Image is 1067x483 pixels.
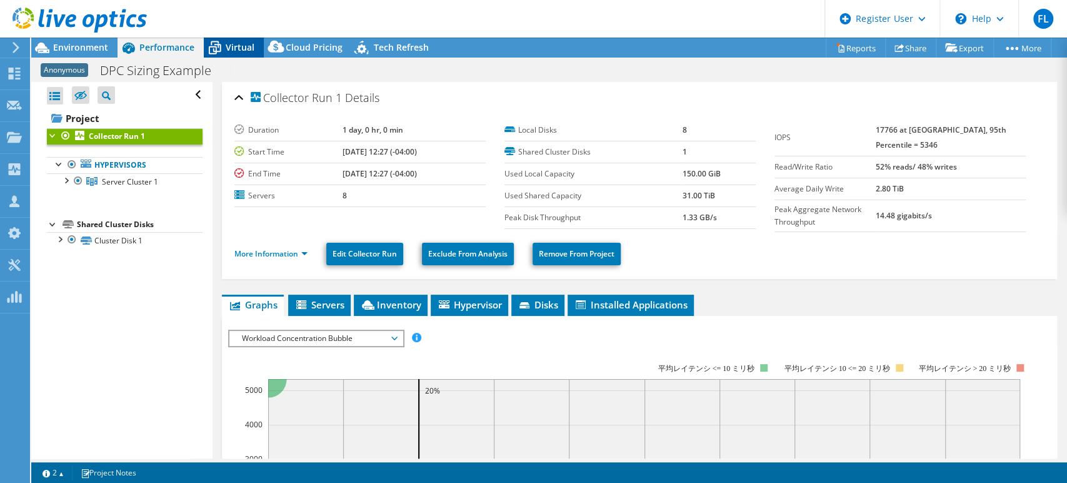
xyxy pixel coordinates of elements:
b: 8 [343,190,347,201]
label: Average Daily Write [774,183,876,195]
text: 4000 [245,419,263,430]
b: 52% reads/ 48% writes [876,161,957,172]
div: Shared Cluster Disks [77,217,203,232]
a: More [993,38,1051,58]
a: Project [47,108,203,128]
b: [DATE] 12:27 (-04:00) [343,168,417,179]
b: 150.00 GiB [683,168,721,179]
a: Project Notes [72,465,145,480]
a: Collector Run 1 [47,128,203,145]
a: More Information [234,248,308,259]
a: Edit Collector Run [326,243,403,265]
span: Graphs [228,298,278,311]
span: Servers [294,298,344,311]
b: 2.80 TiB [876,183,904,194]
b: 17766 at [GEOGRAPHIC_DATA], 95th Percentile = 5346 [876,125,1006,150]
b: [DATE] 12:27 (-04:00) [343,146,417,157]
h1: DPC Sizing Example [94,64,231,78]
label: Read/Write Ratio [774,161,876,173]
label: Peak Disk Throughput [504,211,683,224]
label: Servers [234,190,343,202]
span: Collector Run 1 [251,92,342,104]
span: Workload Concentration Bubble [236,331,396,346]
label: Duration [234,124,343,136]
a: Exclude From Analysis [422,243,514,265]
text: 20% [425,385,440,396]
a: Server Cluster 1 [47,173,203,190]
span: Server Cluster 1 [102,176,158,187]
span: Environment [53,41,108,53]
label: Used Local Capacity [504,168,683,180]
a: Export [936,38,994,58]
span: Installed Applications [574,298,688,311]
span: Inventory [360,298,421,311]
b: 31.00 TiB [683,190,715,201]
label: Used Shared Capacity [504,190,683,202]
text: 3000 [245,454,263,464]
span: FL [1033,9,1053,29]
b: Collector Run 1 [89,131,145,141]
text: 5000 [245,385,263,395]
span: Details [345,90,379,105]
a: Hypervisors [47,157,203,173]
a: Remove From Project [533,243,621,265]
a: Share [885,38,936,58]
a: Cluster Disk 1 [47,232,203,248]
text: 平均レイテンシ > 20 ミリ秒 [918,364,1011,373]
span: Anonymous [41,63,88,77]
label: Local Disks [504,124,683,136]
label: Shared Cluster Disks [504,146,683,158]
b: 1 [683,146,687,157]
svg: \n [955,13,966,24]
label: End Time [234,168,343,180]
b: 8 [683,125,687,135]
span: Performance [139,41,194,53]
span: Hypervisor [437,298,502,311]
label: Start Time [234,146,343,158]
b: 1.33 GB/s [683,212,717,223]
span: Virtual [226,41,254,53]
label: Peak Aggregate Network Throughput [774,203,876,228]
tspan: 平均レイテンシ 10 <= 20 ミリ秒 [784,364,890,373]
span: Disks [518,298,558,311]
b: 1 day, 0 hr, 0 min [343,125,403,135]
span: Cloud Pricing [286,41,343,53]
a: Reports [826,38,886,58]
span: Tech Refresh [374,41,429,53]
tspan: 平均レイテンシ <= 10 ミリ秒 [658,364,754,373]
b: 14.48 gigabits/s [876,210,932,221]
a: 2 [34,465,73,480]
label: IOPS [774,131,876,144]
